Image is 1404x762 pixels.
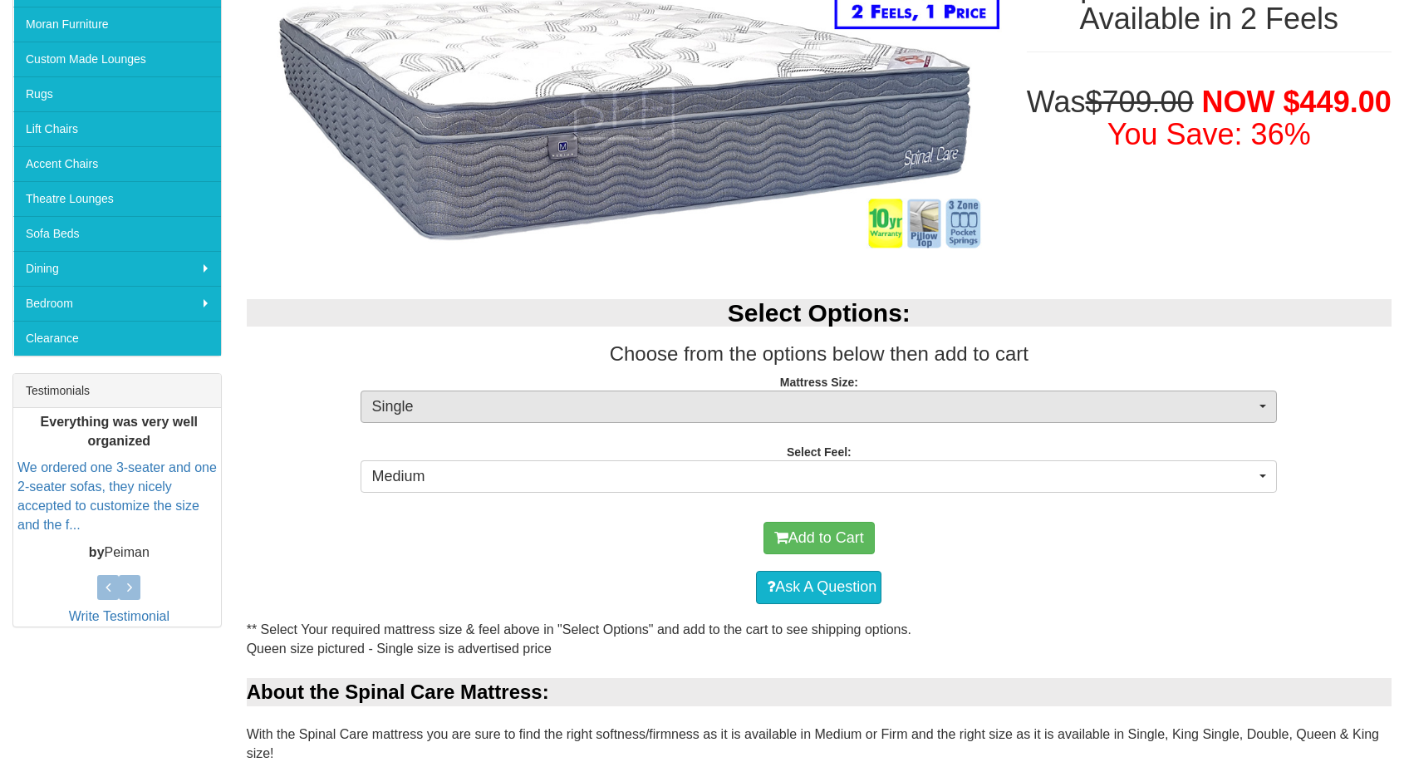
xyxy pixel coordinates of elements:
a: Custom Made Lounges [13,42,221,76]
p: Peiman [17,543,221,563]
span: Single [371,396,1255,418]
a: Lift Chairs [13,111,221,146]
b: by [89,545,105,559]
button: Single [361,391,1277,424]
span: NOW $449.00 [1202,85,1392,119]
a: Bedroom [13,286,221,321]
strong: Mattress Size: [780,376,858,389]
b: Select Options: [728,299,911,327]
a: Write Testimonial [69,609,169,623]
strong: Select Feel: [787,445,852,459]
h3: Choose from the options below then add to cart [247,343,1392,365]
a: Sofa Beds [13,216,221,251]
a: We ordered one 3-seater and one 2-seater sofas, they nicely accepted to customize the size and th... [17,460,217,532]
a: Dining [13,251,221,286]
a: Moran Furniture [13,7,221,42]
del: $709.00 [1085,85,1193,119]
h1: Was [1027,86,1392,151]
font: You Save: 36% [1107,117,1311,151]
button: Medium [361,460,1277,494]
a: Ask A Question [756,571,881,604]
div: About the Spinal Care Mattress: [247,678,1392,706]
a: Accent Chairs [13,146,221,181]
div: Testimonials [13,374,221,408]
a: Theatre Lounges [13,181,221,216]
span: Medium [371,466,1255,488]
button: Add to Cart [763,522,875,555]
a: Clearance [13,321,221,356]
b: Everything was very well organized [41,415,198,448]
a: Rugs [13,76,221,111]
